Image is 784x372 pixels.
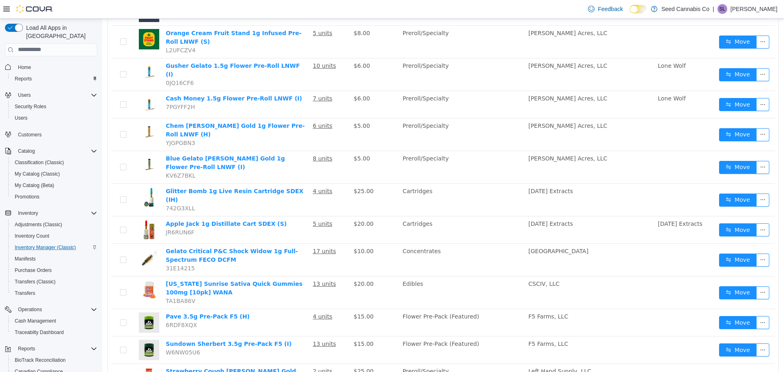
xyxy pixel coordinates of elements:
[64,11,199,26] a: Orange Cream Fruit Stand 1g Infused Pre-Roll LNWF (S)
[64,330,98,337] span: W6NW05U6
[211,76,230,83] u: 7 units
[426,349,489,356] span: Left Hand Supply, LLC
[37,103,57,123] img: Chem TK Mello Gold 1g Flower Pre-Roll LNWF (H) hero shot
[15,208,41,218] button: Inventory
[15,244,76,251] span: Inventory Manager (Classic)
[426,11,505,18] span: [PERSON_NAME] Acres, LLC
[11,169,63,179] a: My Catalog (Classic)
[297,132,423,165] td: Preroll/Specialty
[11,169,97,179] span: My Catalog (Classic)
[23,24,97,40] span: Load All Apps in [GEOGRAPHIC_DATA]
[630,5,647,13] input: Dark Mode
[15,344,97,354] span: Reports
[297,7,423,40] td: Preroll/Specialty
[11,265,55,275] a: Purchase Orders
[15,208,97,218] span: Inventory
[11,355,69,365] a: BioTrack Reconciliation
[654,49,667,62] button: icon: ellipsis
[617,142,655,155] button: icon: swapMove
[37,201,57,221] img: Apple Jack 1g Distillate Cart SDEX (S) hero shot
[64,61,92,67] span: 0JQ16CF6
[426,76,505,83] span: [PERSON_NAME] Acres, LLC
[15,115,27,121] span: Users
[11,158,97,167] span: Classification (Classic)
[11,192,97,202] span: Promotions
[8,112,100,124] button: Users
[556,202,600,208] span: [DATE] Extracts
[252,294,272,301] span: $15.00
[585,1,626,17] a: Feedback
[654,297,667,310] button: icon: ellipsis
[15,344,38,354] button: Reports
[11,220,97,229] span: Adjustments (Classic)
[15,103,46,110] span: Security Roles
[426,169,471,176] span: [DATE] Extracts
[8,276,100,287] button: Transfers (Classic)
[37,168,57,189] img: Glitter Bomb 1g Live Resin Cartridge SDEX (IH) hero shot
[11,288,97,298] span: Transfers
[617,79,655,92] button: icon: swapMove
[426,229,486,236] span: [GEOGRAPHIC_DATA]
[211,294,230,301] u: 4 units
[719,4,726,14] span: SL
[617,109,655,123] button: icon: swapMove
[297,258,423,290] td: Edibles
[15,305,97,314] span: Operations
[15,130,45,140] a: Customers
[16,5,53,13] img: Cova
[654,142,667,155] button: icon: ellipsis
[18,306,42,313] span: Operations
[64,76,200,83] a: Cash Money 1.5g Flower Pre-Roll LNWF (I)
[8,73,100,85] button: Reports
[11,316,59,326] a: Cash Management
[37,321,57,341] img: Sundown Sherbert 3.5g Pre-Pack F5 (I) hero shot
[64,85,93,91] span: 7PGYFF2H
[15,129,97,140] span: Customers
[252,262,272,268] span: $20.00
[11,102,49,111] a: Security Roles
[15,62,97,72] span: Home
[211,322,234,328] u: 13 units
[64,303,95,310] span: 6RDF8XQX
[2,61,100,73] button: Home
[15,329,64,336] span: Traceabilty Dashboard
[297,165,423,198] td: Cartridges
[11,74,97,84] span: Reports
[2,207,100,219] button: Inventory
[8,219,100,230] button: Adjustments (Classic)
[8,253,100,265] button: Manifests
[11,316,97,326] span: Cash Management
[15,290,35,296] span: Transfers
[426,104,505,110] span: [PERSON_NAME] Acres, LLC
[211,11,230,18] u: 5 units
[252,104,268,110] span: $5.00
[11,288,38,298] a: Transfers
[654,79,667,92] button: icon: ellipsis
[617,267,655,281] button: icon: swapMove
[37,228,57,249] img: Gelato Critical P&C Shock Widow 1g Full-Spectrum FECO DCFM hero shot
[654,235,667,248] button: icon: ellipsis
[11,180,97,190] span: My Catalog (Beta)
[617,205,655,218] button: icon: swapMove
[37,76,57,96] img: Cash Money 1.5g Flower Pre-Roll LNWF (I) hero shot
[717,4,727,14] div: Shawntel Lunn
[37,261,57,281] img: Oklahoma Sunrise Sativa Quick Gummies 100mg [10pk] WANA hero shot
[426,44,505,50] span: [PERSON_NAME] Acres, LLC
[15,76,32,82] span: Reports
[15,357,66,363] span: BioTrack Reconciliation
[211,136,230,143] u: 8 units
[18,148,35,154] span: Catalog
[15,171,60,177] span: My Catalog (Classic)
[15,278,56,285] span: Transfers (Classic)
[426,294,466,301] span: F5 Farms, LLC
[15,194,40,200] span: Promotions
[11,254,39,264] a: Manifests
[15,90,34,100] button: Users
[8,265,100,276] button: Purchase Orders
[37,43,57,63] img: Gusher Gelato 1.5g Flower Pre-Roll LNWF (I) hero shot
[64,121,93,127] span: YJGPGBN3
[252,136,268,143] span: $5.00
[64,136,183,151] a: Blue Gelato [PERSON_NAME] Gold 1g Flower Pre-Roll LNWF (I)
[11,355,97,365] span: BioTrack Reconciliation
[556,76,584,83] span: Lone Wolf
